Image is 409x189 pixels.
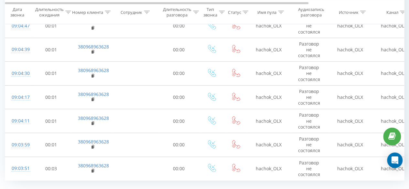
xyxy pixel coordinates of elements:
[12,139,25,151] div: 09:03:59
[298,88,320,106] span: Разговор не состоялся
[159,109,199,133] td: 00:00
[298,112,320,130] span: Разговор не состоялся
[328,62,372,86] td: hachok_OLX
[12,20,25,32] div: 09:04:47
[78,44,109,50] a: 380968963628
[159,85,199,109] td: 00:00
[328,157,372,181] td: hachok_OLX
[248,109,290,133] td: hachok_OLX
[328,14,372,38] td: hachok_OLX
[298,64,320,82] span: Разговор не состоялся
[78,91,109,97] a: 380968963628
[339,9,358,15] div: Источник
[31,62,71,86] td: 00:01
[31,157,71,181] td: 00:03
[31,109,71,133] td: 00:01
[328,133,372,157] td: hachok_OLX
[78,67,109,73] a: 380968963628
[78,115,109,121] a: 380968963628
[35,7,64,18] div: Длительность ожидания
[159,62,199,86] td: 00:00
[248,62,290,86] td: hachok_OLX
[386,9,398,15] div: Канал
[328,109,372,133] td: hachok_OLX
[12,162,25,175] div: 09:03:51
[248,38,290,62] td: hachok_OLX
[328,85,372,109] td: hachok_OLX
[78,139,109,145] a: 380968963628
[248,14,290,38] td: hachok_OLX
[31,14,71,38] td: 00:01
[31,133,71,157] td: 00:01
[203,7,217,18] div: Тип звонка
[248,85,290,109] td: hachok_OLX
[298,136,320,153] span: Разговор не состоялся
[12,43,25,56] div: 09:04:39
[295,7,327,18] div: Аудиозапись разговора
[159,157,199,181] td: 00:00
[159,133,199,157] td: 00:00
[163,7,191,18] div: Длительность разговора
[248,133,290,157] td: hachok_OLX
[31,85,71,109] td: 00:01
[248,157,290,181] td: hachok_OLX
[12,91,25,104] div: 09:04:17
[72,9,103,15] div: Номер клиента
[12,115,25,127] div: 09:04:11
[228,9,241,15] div: Статус
[12,67,25,80] div: 09:04:30
[257,9,276,15] div: Имя пула
[328,38,372,62] td: hachok_OLX
[298,160,320,177] span: Разговор не состоялся
[5,7,29,18] div: Дата звонка
[159,14,199,38] td: 00:00
[31,38,71,62] td: 00:01
[121,9,142,15] div: Сотрудник
[298,41,320,58] span: Разговор не состоялся
[78,163,109,169] a: 380968963628
[298,17,320,35] span: Разговор не состоялся
[159,38,199,62] td: 00:00
[387,152,403,168] div: Open Intercom Messenger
